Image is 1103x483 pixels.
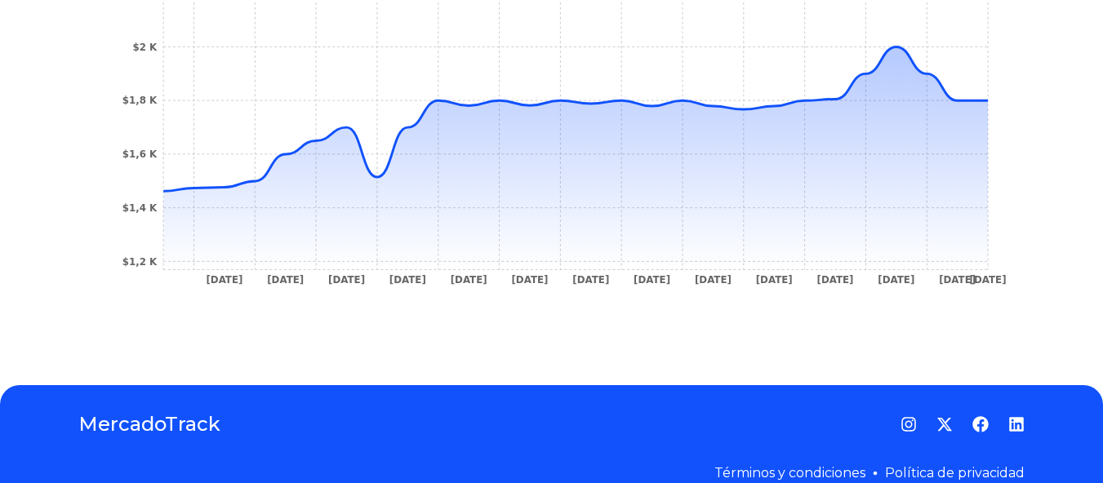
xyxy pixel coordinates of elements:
[451,274,487,286] tspan: [DATE]
[511,274,548,286] tspan: [DATE]
[122,148,158,160] tspan: $1,6 K
[756,274,793,286] tspan: [DATE]
[1008,416,1025,432] a: LinkedIn
[328,274,365,286] tspan: [DATE]
[132,42,158,53] tspan: $2 K
[78,411,220,437] a: MercadoTrack
[634,274,670,286] tspan: [DATE]
[939,274,976,286] tspan: [DATE]
[206,274,242,286] tspan: [DATE]
[972,416,989,432] a: Facebook
[901,416,917,432] a: Instagram
[572,274,609,286] tspan: [DATE]
[817,274,854,286] tspan: [DATE]
[695,274,732,286] tspan: [DATE]
[389,274,426,286] tspan: [DATE]
[267,274,304,286] tspan: [DATE]
[122,95,158,106] tspan: $1,8 K
[122,202,158,214] tspan: $1,4 K
[936,416,953,432] a: Twitter
[885,465,1025,481] a: Política de privacidad
[714,465,865,481] a: Términos y condiciones
[970,274,1007,286] tspan: [DATE]
[122,256,158,268] tspan: $1,2 K
[878,274,914,286] tspan: [DATE]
